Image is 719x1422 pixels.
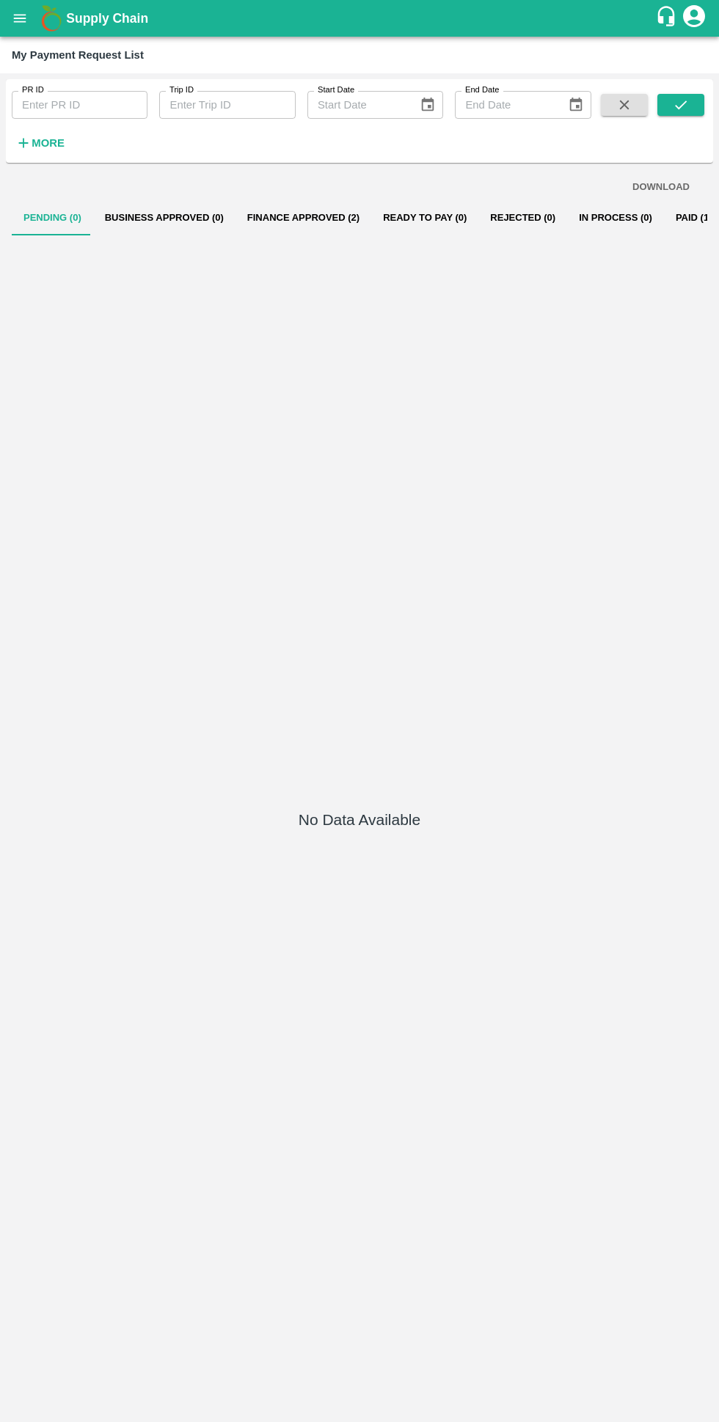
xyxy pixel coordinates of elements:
[32,137,65,149] strong: More
[66,8,655,29] a: Supply Chain
[465,84,499,96] label: End Date
[478,200,567,235] button: Rejected (0)
[567,200,664,235] button: In Process (0)
[12,200,93,235] button: Pending (0)
[307,91,408,119] input: Start Date
[299,810,420,830] h5: No Data Available
[66,11,148,26] b: Supply Chain
[159,91,295,119] input: Enter Trip ID
[22,84,44,96] label: PR ID
[169,84,194,96] label: Trip ID
[655,5,681,32] div: customer-support
[562,91,590,119] button: Choose date
[681,3,707,34] div: account of current user
[37,4,66,33] img: logo
[318,84,354,96] label: Start Date
[93,200,236,235] button: Business Approved (0)
[414,91,442,119] button: Choose date
[371,200,478,235] button: Ready To Pay (0)
[12,91,147,119] input: Enter PR ID
[12,131,68,155] button: More
[455,91,555,119] input: End Date
[236,200,371,235] button: Finance Approved (2)
[3,1,37,35] button: open drawer
[12,45,144,65] div: My Payment Request List
[627,175,696,200] button: DOWNLOAD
